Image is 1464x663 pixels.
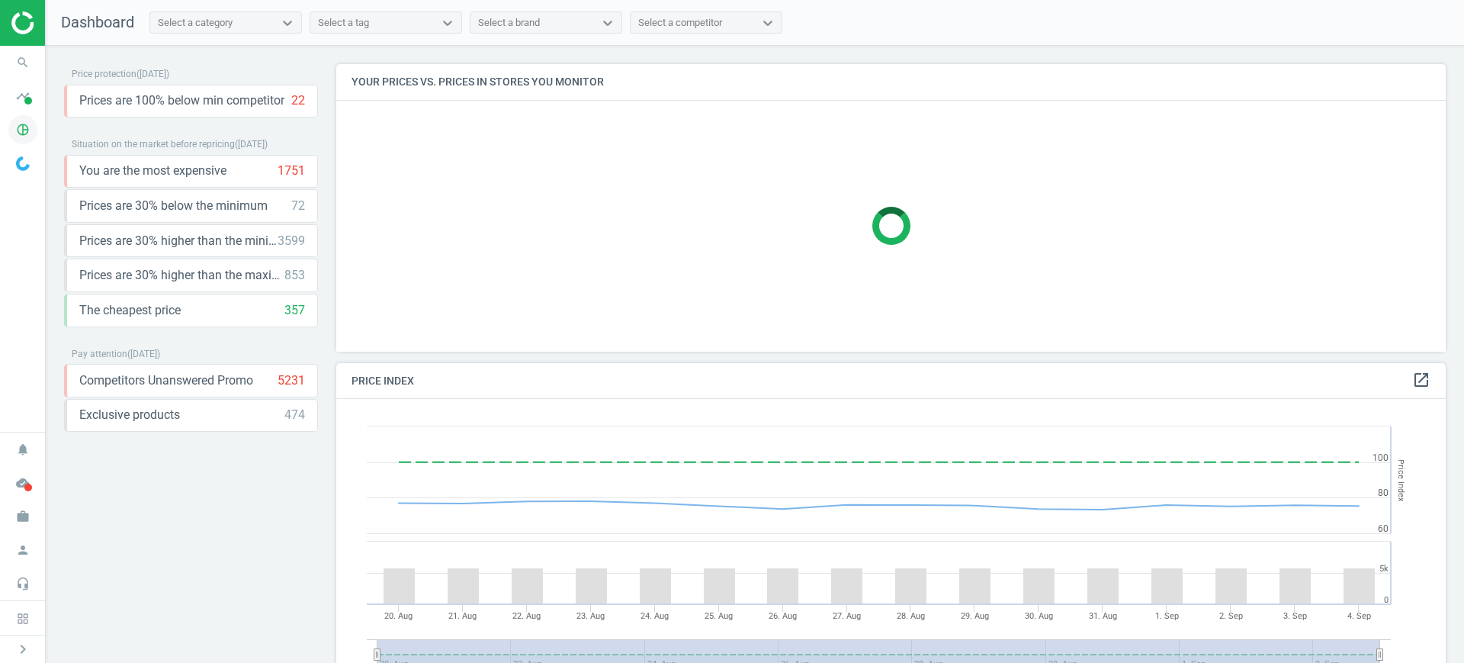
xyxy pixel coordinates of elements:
img: wGWNvw8QSZomAAAAABJRU5ErkJggg== [16,156,30,171]
text: 80 [1378,488,1389,498]
span: Prices are 30% higher than the maximal [79,267,284,284]
i: timeline [8,82,37,111]
text: 5k [1379,564,1389,574]
div: 72 [291,198,305,214]
i: person [8,536,37,565]
span: Price protection [72,69,136,79]
div: 357 [284,302,305,319]
tspan: Price Index [1396,459,1406,501]
span: Prices are 30% higher than the minimum [79,233,278,249]
tspan: 27. Aug [833,611,861,621]
tspan: 28. Aug [897,611,925,621]
div: 22 [291,92,305,109]
i: pie_chart_outlined [8,115,37,144]
a: open_in_new [1412,371,1430,391]
tspan: 23. Aug [576,611,605,621]
span: Prices are 100% below min competitor [79,92,284,109]
tspan: 1. Sep [1155,611,1179,621]
div: 1751 [278,163,305,179]
i: search [8,48,37,77]
div: 853 [284,267,305,284]
button: chevron_right [4,639,42,659]
span: Pay attention [72,349,127,359]
div: 474 [284,407,305,423]
span: ( [DATE] ) [127,349,160,359]
i: headset_mic [8,569,37,598]
text: 0 [1384,595,1389,605]
tspan: 31. Aug [1089,611,1117,621]
tspan: 21. Aug [448,611,477,621]
div: Select a category [158,16,233,30]
tspan: 26. Aug [769,611,797,621]
tspan: 29. Aug [961,611,989,621]
span: Dashboard [61,13,134,31]
h4: Your prices vs. prices in stores you monitor [336,64,1446,100]
span: You are the most expensive [79,163,226,179]
i: chevron_right [14,640,32,658]
span: ( [DATE] ) [136,69,169,79]
text: 60 [1378,523,1389,534]
i: cloud_done [8,468,37,497]
text: 100 [1372,452,1389,463]
tspan: 22. Aug [512,611,541,621]
div: 3599 [278,233,305,249]
div: Select a tag [318,16,369,30]
tspan: 4. Sep [1347,611,1371,621]
img: ajHJNr6hYgQAAAAASUVORK5CYII= [11,11,120,34]
tspan: 30. Aug [1025,611,1053,621]
h4: Price Index [336,363,1446,399]
i: open_in_new [1412,371,1430,389]
i: notifications [8,435,37,464]
div: 5231 [278,372,305,389]
span: Prices are 30% below the minimum [79,198,268,214]
tspan: 20. Aug [384,611,413,621]
tspan: 3. Sep [1283,611,1307,621]
tspan: 2. Sep [1219,611,1243,621]
tspan: 25. Aug [705,611,733,621]
span: Exclusive products [79,407,180,423]
i: work [8,502,37,531]
div: Select a brand [478,16,540,30]
tspan: 24. Aug [640,611,669,621]
span: The cheapest price [79,302,181,319]
div: Select a competitor [638,16,722,30]
span: Competitors Unanswered Promo [79,372,253,389]
span: Situation on the market before repricing [72,139,235,150]
span: ( [DATE] ) [235,139,268,150]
